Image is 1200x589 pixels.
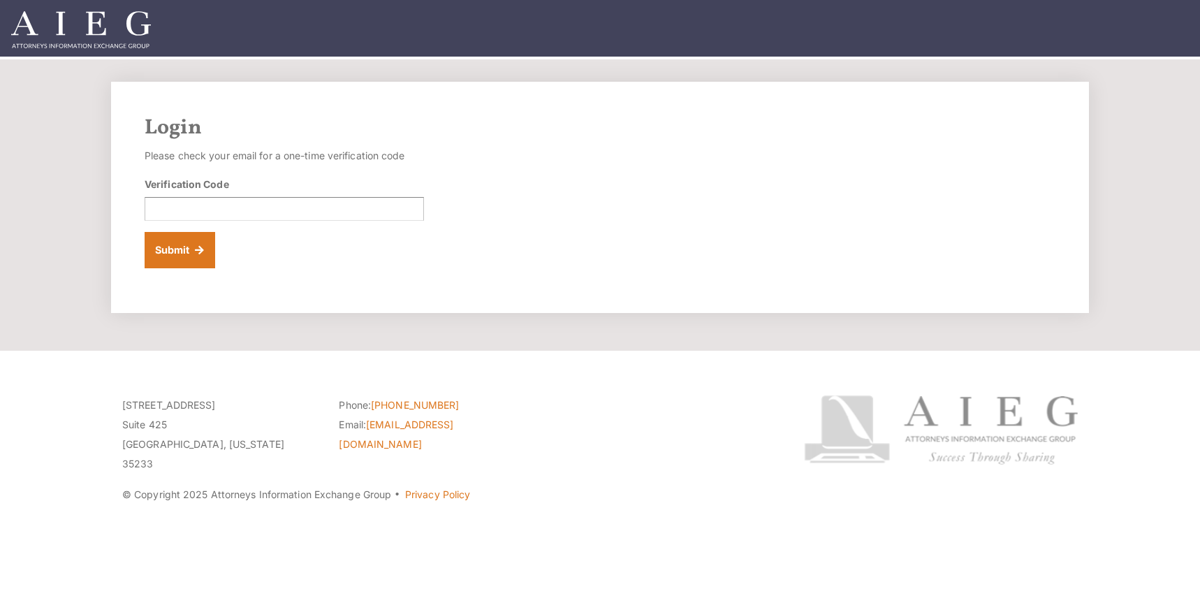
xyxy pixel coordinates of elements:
img: Attorneys Information Exchange Group [11,11,151,48]
a: [EMAIL_ADDRESS][DOMAIN_NAME] [339,419,453,450]
button: Submit [145,232,215,268]
h2: Login [145,115,1055,140]
span: · [394,494,400,501]
p: [STREET_ADDRESS] Suite 425 [GEOGRAPHIC_DATA], [US_STATE] 35233 [122,395,318,474]
a: Privacy Policy [405,488,470,500]
li: Phone: [339,395,534,415]
p: Please check your email for a one-time verification code [145,146,424,166]
img: Attorneys Information Exchange Group logo [804,395,1078,465]
li: Email: [339,415,534,454]
label: Verification Code [145,177,229,191]
a: [PHONE_NUMBER] [371,399,459,411]
p: © Copyright 2025 Attorneys Information Exchange Group [122,485,752,504]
